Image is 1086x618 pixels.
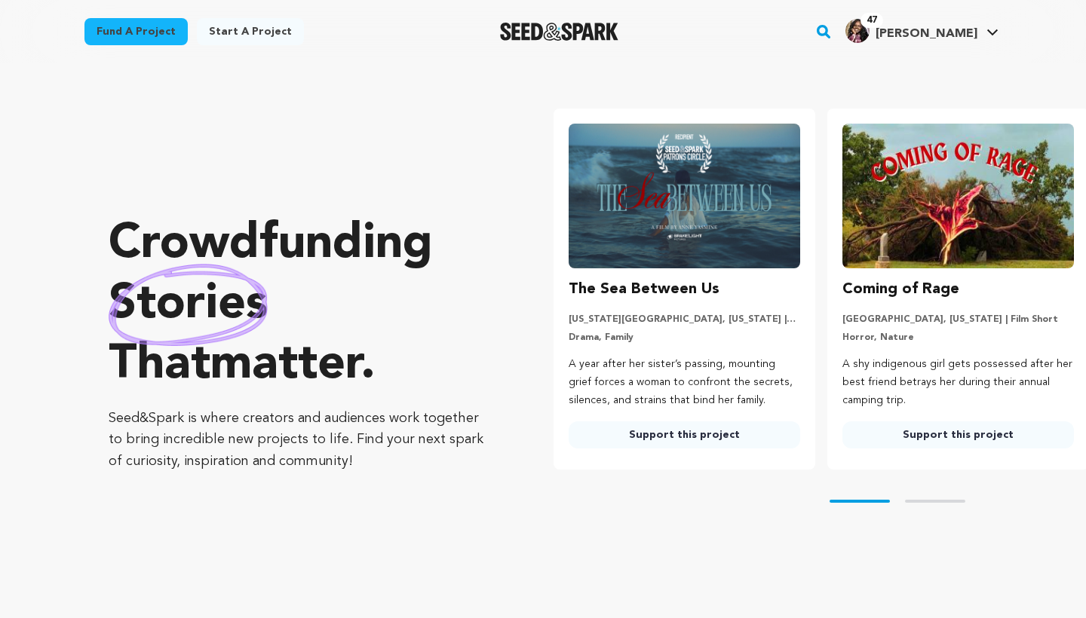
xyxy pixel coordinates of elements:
p: A shy indigenous girl gets possessed after her best friend betrays her during their annual campin... [842,356,1074,409]
h3: Coming of Rage [842,277,959,301]
span: Emma L.'s Profile [842,16,1002,47]
p: A year after her sister’s passing, mounting grief forces a woman to confront the secrets, silence... [569,356,800,409]
img: Seed&Spark Logo Dark Mode [500,23,618,41]
p: Crowdfunding that . [109,215,493,396]
p: [US_STATE][GEOGRAPHIC_DATA], [US_STATE] | Film Short [569,314,800,326]
a: Fund a project [84,18,188,45]
p: Drama, Family [569,332,800,344]
div: Emma L.'s Profile [845,19,977,43]
a: Support this project [842,421,1074,448]
p: [GEOGRAPHIC_DATA], [US_STATE] | Film Short [842,314,1074,326]
span: matter [210,341,360,390]
a: Support this project [569,421,800,448]
p: Horror, Nature [842,332,1074,344]
p: Seed&Spark is where creators and audiences work together to bring incredible new projects to life... [109,408,493,473]
a: Start a project [197,18,304,45]
h3: The Sea Between Us [569,277,719,301]
img: Coming of Rage image [842,124,1074,268]
img: hand sketched image [109,264,268,346]
span: [PERSON_NAME] [876,28,977,40]
img: c32b33c2159c78ca.jpg [845,19,870,43]
span: 47 [861,13,883,28]
a: Emma L.'s Profile [842,16,1002,43]
a: Seed&Spark Homepage [500,23,618,41]
img: The Sea Between Us image [569,124,800,268]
